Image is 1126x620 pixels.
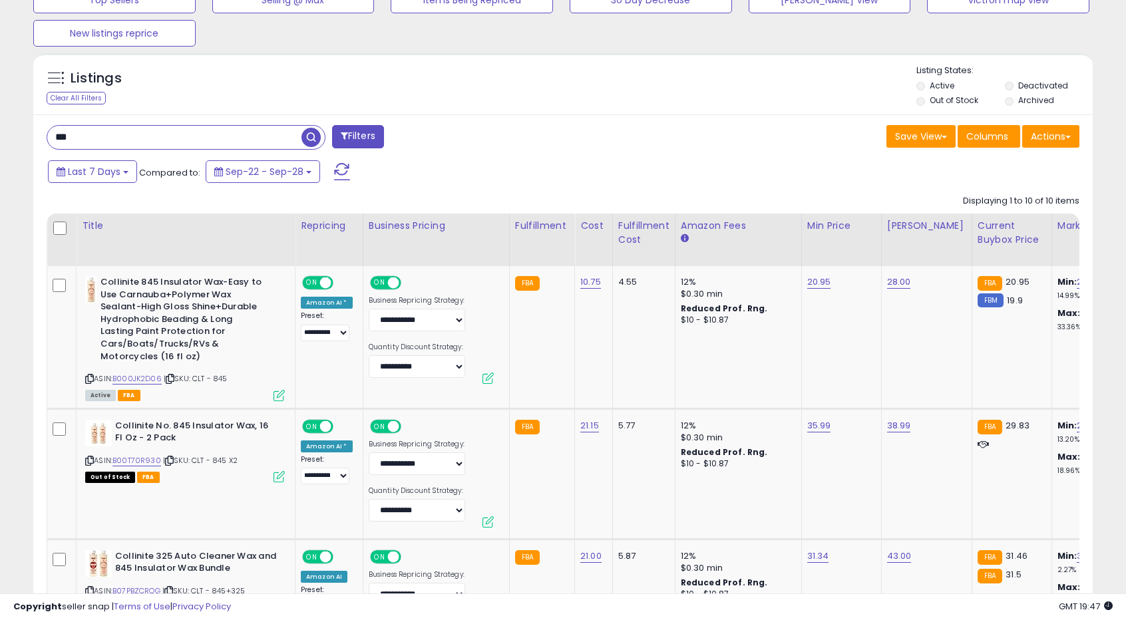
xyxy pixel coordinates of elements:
[681,288,791,300] div: $0.30 min
[1006,568,1022,581] span: 31.5
[978,550,1002,565] small: FBA
[369,296,465,305] label: Business Repricing Strategy:
[807,275,831,289] a: 20.95
[71,69,122,88] h5: Listings
[930,94,978,106] label: Out of Stock
[399,551,420,562] span: OFF
[618,550,665,562] div: 5.87
[226,165,303,178] span: Sep-22 - Sep-28
[371,551,388,562] span: ON
[331,277,353,289] span: OFF
[1022,125,1079,148] button: Actions
[371,277,388,289] span: ON
[85,472,135,483] span: All listings that are currently out of stock and unavailable for purchase on Amazon
[681,458,791,470] div: $10 - $10.87
[1057,450,1081,463] b: Max:
[681,577,768,588] b: Reduced Prof. Rng.
[115,420,277,448] b: Collinite No. 845 Insulator Wax, 16 Fl Oz - 2 Pack
[978,219,1046,247] div: Current Buybox Price
[13,601,231,613] div: seller snap | |
[301,311,353,341] div: Preset:
[85,390,116,401] span: All listings currently available for purchase on Amazon
[1057,307,1081,319] b: Max:
[13,600,62,613] strong: Copyright
[681,233,689,245] small: Amazon Fees.
[1077,549,1095,563] a: 3.38
[515,219,569,233] div: Fulfillment
[112,373,162,385] a: B000JK2D06
[163,455,238,466] span: | SKU: CLT - 845 X2
[1018,80,1068,91] label: Deactivated
[369,343,465,352] label: Quantity Discount Strategy:
[47,92,106,104] div: Clear All Filters
[85,276,285,400] div: ASIN:
[206,160,320,183] button: Sep-22 - Sep-28
[887,419,911,432] a: 38.99
[303,420,320,432] span: ON
[114,600,170,613] a: Terms of Use
[112,455,161,466] a: B00T70R930
[978,293,1004,307] small: FBM
[85,420,112,446] img: 31-PNi+T2CL._SL40_.jpg
[618,276,665,288] div: 4.55
[887,219,966,233] div: [PERSON_NAME]
[978,276,1002,291] small: FBA
[1057,549,1077,562] b: Min:
[369,570,465,579] label: Business Repricing Strategy:
[303,277,320,289] span: ON
[681,219,796,233] div: Amazon Fees
[85,276,97,303] img: 311OaYDNpbL._SL40_.jpg
[1059,600,1113,613] span: 2025-10-6 19:47 GMT
[580,419,599,432] a: 21.15
[1018,94,1054,106] label: Archived
[681,276,791,288] div: 12%
[1006,275,1030,288] span: 20.95
[369,219,504,233] div: Business Pricing
[82,219,289,233] div: Title
[618,420,665,432] div: 5.77
[68,165,120,178] span: Last 7 Days
[1006,549,1028,562] span: 31.46
[172,600,231,613] a: Privacy Policy
[807,219,876,233] div: Min Price
[332,125,384,148] button: Filters
[85,420,285,482] div: ASIN:
[966,130,1008,143] span: Columns
[515,550,540,565] small: FBA
[1057,581,1081,593] b: Max:
[807,419,831,432] a: 35.99
[958,125,1020,148] button: Columns
[681,420,791,432] div: 12%
[369,440,465,449] label: Business Repricing Strategy:
[369,486,465,496] label: Quantity Discount Strategy:
[580,219,607,233] div: Cost
[1057,419,1077,432] b: Min:
[115,550,277,578] b: Collinite 325 Auto Cleaner Wax and 845 Insulator Wax Bundle
[887,549,912,563] a: 43.00
[331,420,353,432] span: OFF
[886,125,956,148] button: Save View
[963,195,1079,208] div: Displaying 1 to 10 of 10 items
[618,219,669,247] div: Fulfillment Cost
[681,303,768,314] b: Reduced Prof. Rng.
[978,569,1002,583] small: FBA
[399,420,420,432] span: OFF
[164,373,228,384] span: | SKU: CLT - 845
[301,440,353,452] div: Amazon AI *
[1006,419,1030,432] span: 29.83
[85,550,112,577] img: 418nAwtoi5L._SL40_.jpg
[371,420,388,432] span: ON
[515,420,540,434] small: FBA
[118,390,140,401] span: FBA
[681,550,791,562] div: 12%
[580,275,601,289] a: 10.75
[303,551,320,562] span: ON
[301,455,353,485] div: Preset:
[85,550,285,612] div: ASIN:
[681,446,768,458] b: Reduced Prof. Rng.
[33,20,196,47] button: New listings reprice
[137,472,160,483] span: FBA
[681,432,791,444] div: $0.30 min
[930,80,954,91] label: Active
[301,219,357,233] div: Repricing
